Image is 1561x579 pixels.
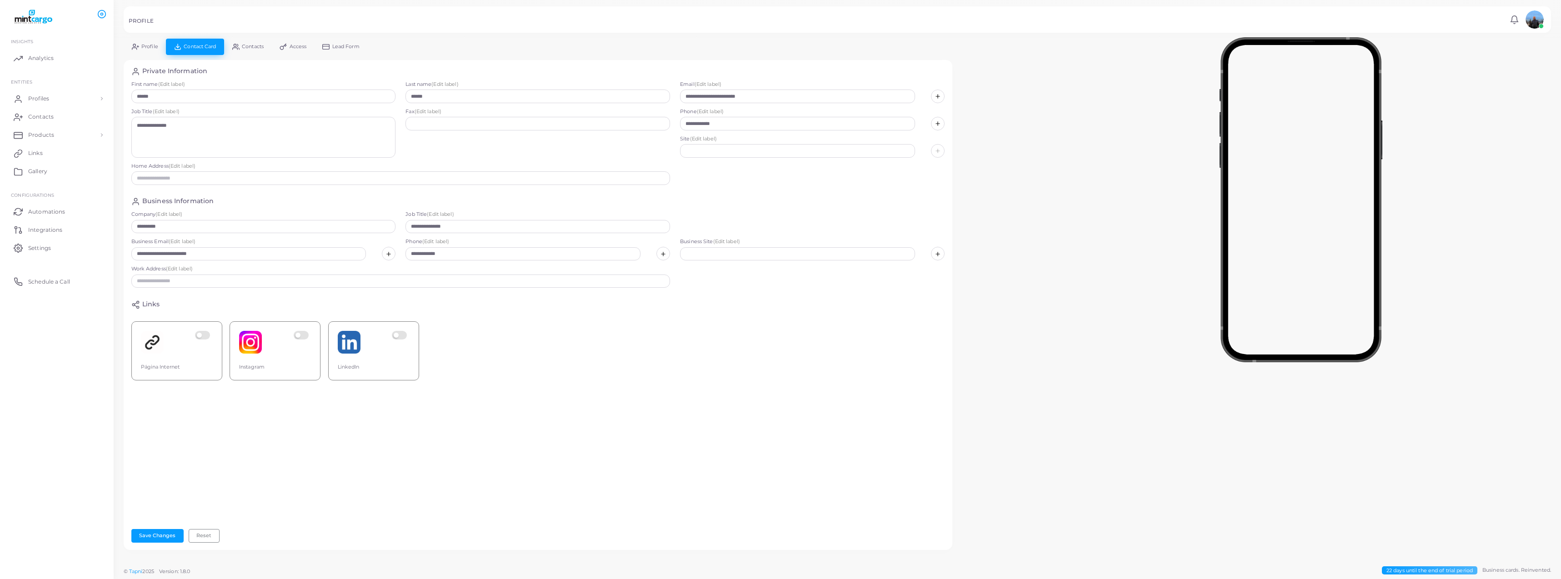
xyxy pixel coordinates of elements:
label: Business Site [680,238,945,245]
span: INSIGHTS [11,39,33,44]
div: Página Internet [141,364,213,371]
h4: Business Information [142,197,214,206]
label: Last name [405,81,670,88]
label: First name [131,81,396,88]
span: Access [290,44,307,49]
a: Profiles [7,90,107,108]
span: (Edit label) [422,238,449,245]
span: (Edit label) [158,81,185,87]
label: Work Address [131,265,670,273]
img: instagram.png [239,331,262,354]
span: 2025 [142,568,154,575]
span: (Edit label) [431,81,458,87]
h4: Private Information [142,67,207,76]
a: Analytics [7,49,107,67]
label: Home Address [131,163,670,170]
a: Automations [7,202,107,220]
a: avatar [1523,10,1546,29]
span: (Edit label) [166,265,193,272]
label: Job Title [405,211,670,218]
img: customlink.png [141,331,164,354]
a: Schedule a Call [7,272,107,290]
span: (Edit label) [697,108,724,115]
span: Analytics [28,54,54,62]
span: Business cards. Reinvented. [1482,566,1551,574]
span: Integrations [28,226,62,234]
span: Lead Form [332,44,360,49]
a: Contacts [7,108,107,126]
label: Job Title [131,108,396,115]
span: (Edit label) [690,135,717,142]
span: (Edit label) [415,108,441,115]
label: Phone [680,108,945,115]
span: Products [28,131,54,139]
img: phone-mock.b55596b7.png [1219,37,1382,362]
span: Schedule a Call [28,278,70,286]
span: ENTITIES [11,79,32,85]
span: Profiles [28,95,49,103]
span: 22 days until the end of trial period [1382,566,1477,575]
h5: PROFILE [129,18,154,24]
a: Gallery [7,162,107,180]
img: linkedin.png [338,331,360,354]
span: (Edit label) [169,238,195,245]
label: Phone [405,238,670,245]
div: Instagram [239,364,311,371]
span: (Edit label) [155,211,182,217]
label: Site [680,135,945,143]
span: (Edit label) [427,211,454,217]
span: Profile [141,44,158,49]
span: (Edit label) [169,163,195,169]
span: (Edit label) [153,108,180,115]
div: LinkedIn [338,364,410,371]
span: Gallery [28,167,47,175]
span: Links [28,149,43,157]
span: Contacts [242,44,264,49]
span: Contacts [28,113,54,121]
a: Integrations [7,220,107,239]
span: (Edit label) [713,238,740,245]
label: Company [131,211,396,218]
h4: Links [142,300,160,309]
span: © [124,568,190,575]
label: Fax [405,108,670,115]
label: Business Email [131,238,396,245]
span: Contact Card [184,44,216,49]
a: Links [7,144,107,162]
span: Configurations [11,192,54,198]
img: logo [8,9,59,25]
span: Settings [28,244,51,252]
button: Reset [189,529,220,543]
a: Products [7,126,107,144]
span: (Edit label) [695,81,721,87]
span: Automations [28,208,65,216]
a: Settings [7,239,107,257]
a: Tapni [129,568,143,574]
img: avatar [1526,10,1544,29]
span: Version: 1.8.0 [159,568,190,574]
label: Email [680,81,945,88]
button: Save Changes [131,529,184,543]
